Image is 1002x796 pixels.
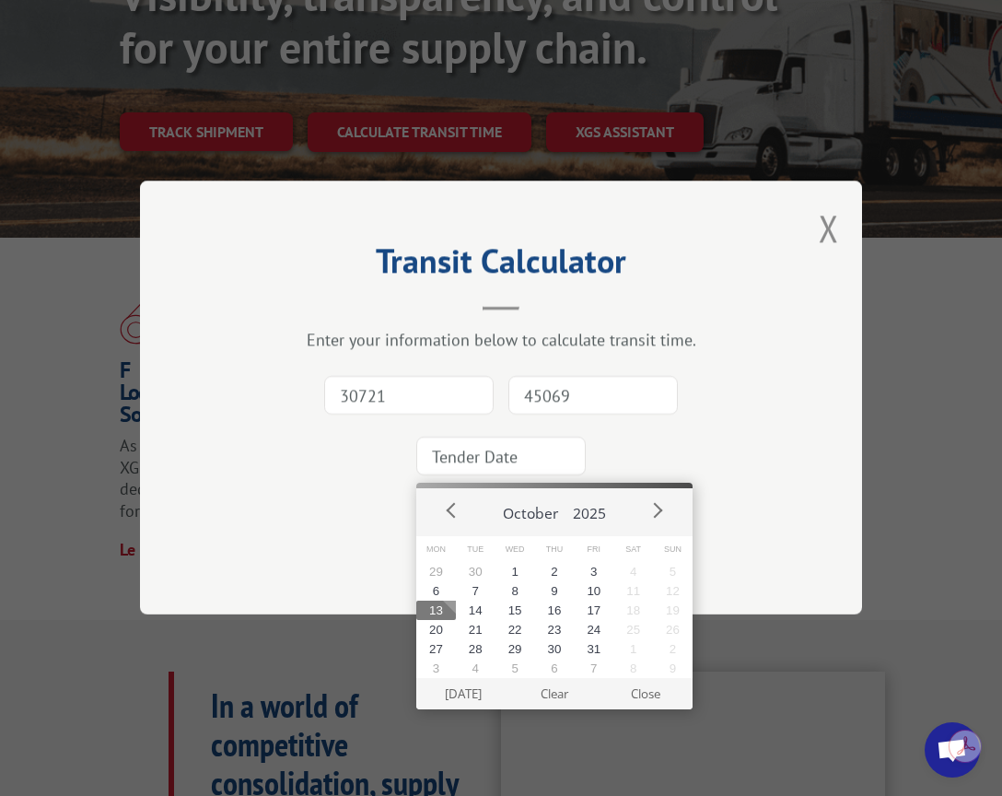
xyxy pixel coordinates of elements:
button: 27 [416,639,456,659]
button: 29 [416,562,456,581]
button: 11 [613,581,653,601]
button: October [495,488,565,531]
button: 3 [574,562,613,581]
span: Fri [574,536,613,563]
button: 17 [574,601,613,620]
button: 4 [613,562,653,581]
span: Mon [416,536,456,563]
button: 1 [613,639,653,659]
input: Dest. Zip [508,377,678,416]
button: 16 [535,601,575,620]
button: 14 [456,601,495,620]
button: 13 [416,601,456,620]
button: 22 [495,620,535,639]
button: Prev [438,497,466,524]
span: Thu [535,536,575,563]
button: 5 [653,562,693,581]
button: 28 [456,639,495,659]
button: 15 [495,601,535,620]
button: Close modal [819,204,839,252]
button: 30 [535,639,575,659]
button: 3 [416,659,456,678]
button: 18 [613,601,653,620]
button: 8 [613,659,653,678]
div: Open chat [925,722,980,778]
button: 9 [535,581,575,601]
button: 21 [456,620,495,639]
button: 31 [574,639,613,659]
button: 6 [416,581,456,601]
button: 23 [535,620,575,639]
button: 20 [416,620,456,639]
input: Tender Date [416,438,586,476]
button: 2025 [565,488,613,531]
button: [DATE] [418,678,509,709]
span: Wed [495,536,535,563]
button: 25 [613,620,653,639]
button: 29 [495,639,535,659]
input: Origin Zip [324,377,494,416]
button: 26 [653,620,693,639]
button: Clear [509,678,600,709]
button: 30 [456,562,495,581]
button: 12 [653,581,693,601]
button: Close [600,678,692,709]
button: 5 [495,659,535,678]
button: 19 [653,601,693,620]
button: 7 [456,581,495,601]
button: 8 [495,581,535,601]
button: 9 [653,659,693,678]
button: 10 [574,581,613,601]
button: 1 [495,562,535,581]
button: 2 [535,562,575,581]
span: Sat [613,536,653,563]
span: Tue [456,536,495,563]
button: 2 [653,639,693,659]
button: Next [643,497,670,524]
button: 4 [456,659,495,678]
h2: Transit Calculator [232,248,770,283]
button: 24 [574,620,613,639]
button: 7 [574,659,613,678]
span: Sun [653,536,693,563]
div: Enter your information below to calculate transit time. [232,330,770,351]
button: 6 [535,659,575,678]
